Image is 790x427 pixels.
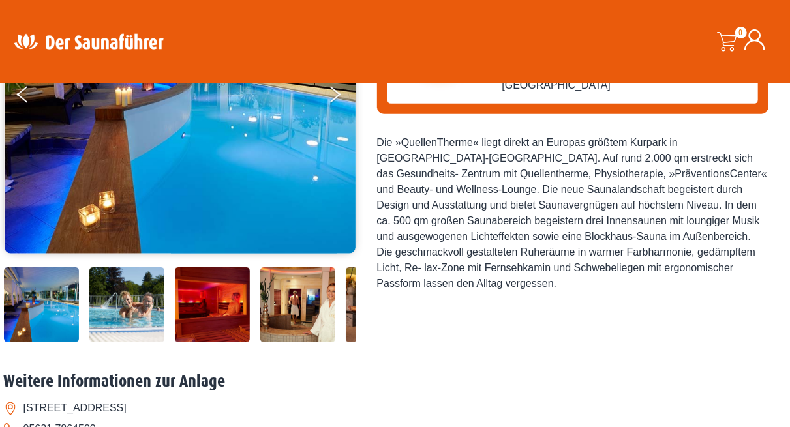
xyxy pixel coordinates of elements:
[17,81,50,113] button: Previous
[735,27,747,38] span: 0
[327,81,360,113] button: Next
[377,135,768,291] div: Die »QuellenTherme« liegt direkt an Europas größtem Kurpark in [GEOGRAPHIC_DATA]-[GEOGRAPHIC_DATA...
[4,372,787,392] h2: Weitere Informationen zur Anlage
[4,398,787,419] li: [STREET_ADDRESS]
